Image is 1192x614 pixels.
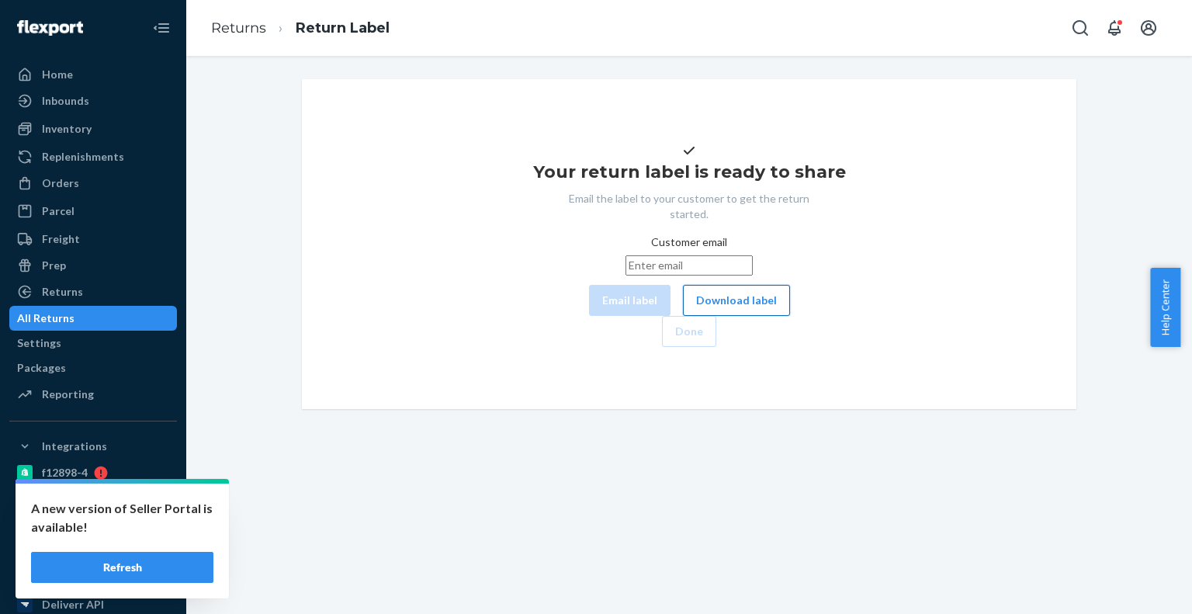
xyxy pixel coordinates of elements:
a: Inbounds [9,88,177,113]
a: All Returns [9,306,177,331]
a: Home [9,62,177,87]
a: Returns [9,279,177,304]
div: Parcel [42,203,74,219]
input: Customer email [625,255,753,276]
div: Prep [42,258,66,273]
div: Inbounds [42,93,89,109]
a: Settings [9,331,177,356]
button: Help Center [1150,268,1180,347]
button: Open Search Box [1065,12,1096,43]
a: gnzsuz-v5 [9,513,177,538]
img: Flexport logo [17,20,83,36]
a: 6e639d-fc [9,487,177,512]
button: Integrations [9,434,177,459]
button: Open account menu [1133,12,1164,43]
div: Settings [17,335,61,351]
button: Done [662,316,716,347]
div: Deliverr API [42,597,104,612]
a: Returns [211,19,266,36]
button: Email label [589,285,670,316]
a: Return Label [296,19,390,36]
a: Freight [9,227,177,251]
div: Freight [42,231,80,247]
a: Parcel [9,199,177,224]
div: Returns [42,284,83,300]
ol: breadcrumbs [199,5,402,51]
a: Prep [9,253,177,278]
div: Reporting [42,387,94,402]
div: Integrations [42,439,107,454]
button: Open notifications [1099,12,1130,43]
div: All Returns [17,310,74,326]
button: Refresh [31,552,213,583]
div: Home [42,67,73,82]
div: Replenishments [42,149,124,165]
button: Download label [683,285,790,316]
div: Packages [17,360,66,376]
a: Reporting [9,382,177,407]
a: Orders [9,171,177,196]
h1: Your return label is ready to share [533,160,846,185]
a: f12898-4 [9,460,177,485]
p: A new version of Seller Portal is available! [31,499,213,536]
a: Amazon [9,566,177,591]
a: Packages [9,356,177,380]
a: Inventory [9,116,177,141]
a: 5176b9-7b [9,539,177,564]
div: Inventory [42,121,92,137]
a: Replenishments [9,144,177,169]
p: Email the label to your customer to get the return started. [553,191,825,222]
div: Orders [42,175,79,191]
div: f12898-4 [42,465,88,480]
button: Close Navigation [146,12,177,43]
span: Customer email [651,235,727,248]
